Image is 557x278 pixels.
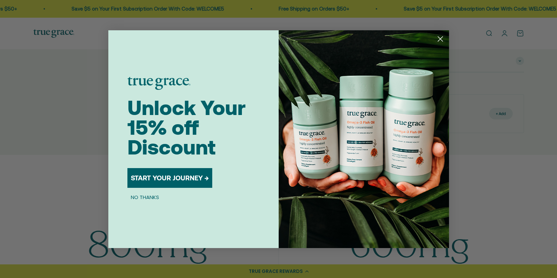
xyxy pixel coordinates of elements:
img: logo placeholder [127,77,190,90]
button: Close dialog [434,33,446,45]
button: NO THANKS [127,193,163,201]
button: START YOUR JOURNEY → [127,168,212,188]
img: 098727d5-50f8-4f9b-9554-844bb8da1403.jpeg [279,30,449,248]
span: Unlock Your 15% off Discount [127,96,246,159]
